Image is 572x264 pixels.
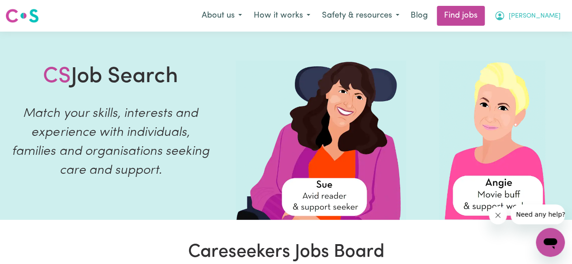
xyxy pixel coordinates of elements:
span: CS [43,66,71,88]
button: Safety & resources [316,6,405,25]
a: Blog [405,6,433,26]
button: About us [196,6,248,25]
iframe: Botón para iniciar la ventana de mensajería [536,228,565,257]
button: How it works [248,6,316,25]
img: Careseekers logo [5,8,39,24]
iframe: Mensaje de la compañía [511,204,565,224]
span: Need any help? [5,6,55,14]
h1: Job Search [43,64,178,90]
p: Match your skills, interests and experience with individuals, families and organisations seeking ... [11,104,210,180]
a: Careseekers logo [5,5,39,26]
iframe: Cerrar mensaje [489,206,507,224]
span: [PERSON_NAME] [509,11,561,21]
a: Find jobs [437,6,485,26]
button: My Account [488,6,567,25]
